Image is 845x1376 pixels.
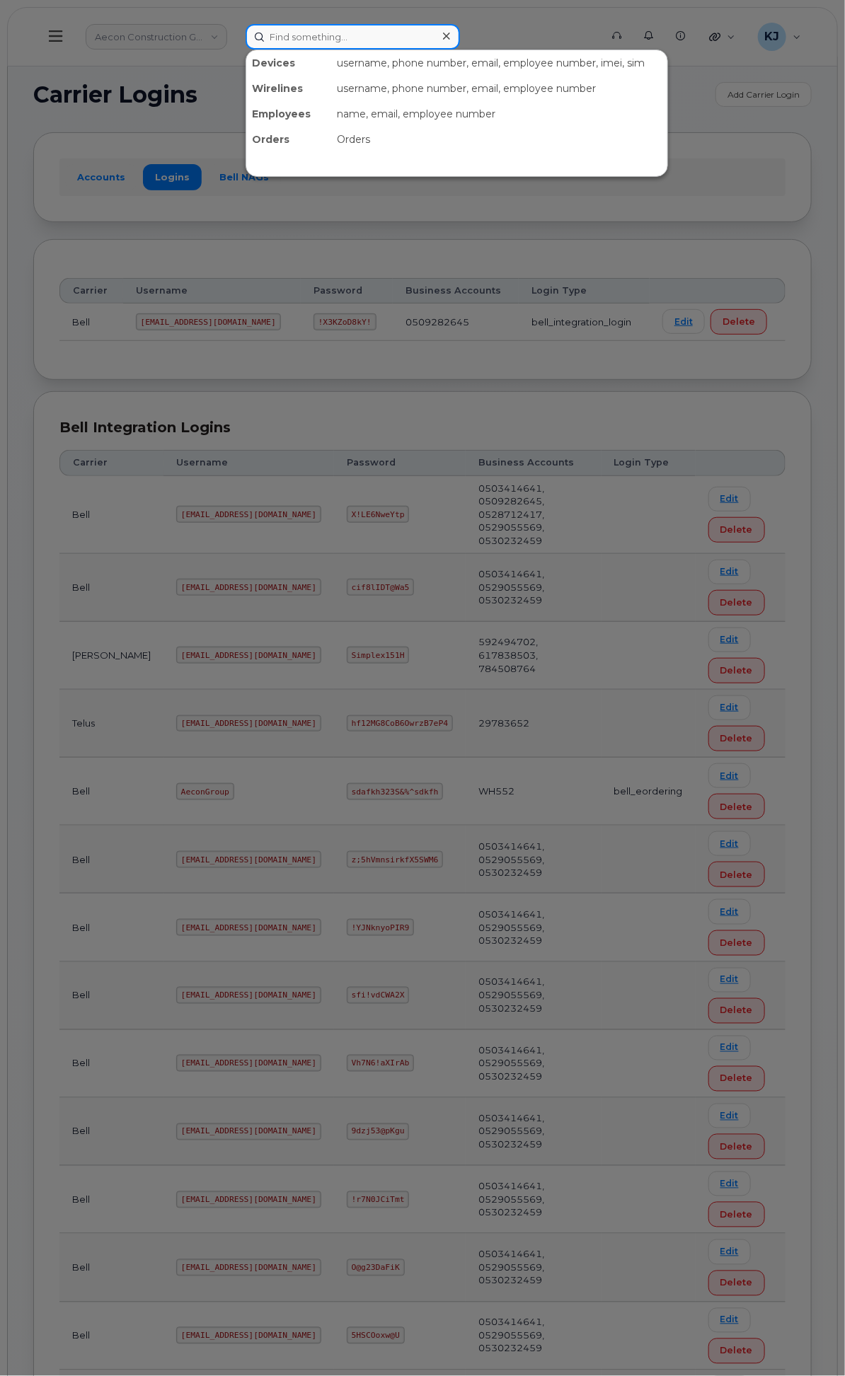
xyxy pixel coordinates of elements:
[331,101,667,127] div: name, email, employee number
[331,127,667,152] div: Orders
[246,76,331,101] div: Wirelines
[246,127,331,152] div: Orders
[331,76,667,101] div: username, phone number, email, employee number
[246,101,331,127] div: Employees
[246,50,331,76] div: Devices
[331,50,667,76] div: username, phone number, email, employee number, imei, sim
